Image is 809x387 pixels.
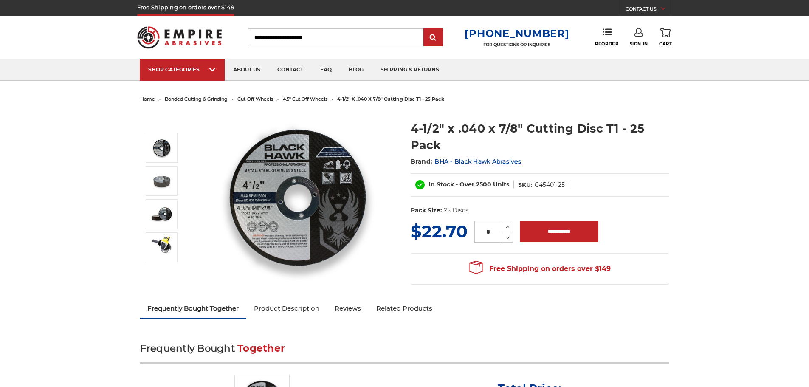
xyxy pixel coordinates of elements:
[434,158,521,165] a: BHA - Black Hawk Abrasives
[411,221,468,242] span: $22.70
[151,203,172,225] img: 4.5" x .040" cutting wheel for metal and stainless steel
[237,96,273,102] a: cut-off wheels
[225,59,269,81] a: about us
[630,41,648,47] span: Sign In
[493,181,509,188] span: Units
[411,120,669,153] h1: 4-1/2" x .040 x 7/8" Cutting Disc T1 - 25 Pack
[369,299,440,318] a: Related Products
[213,111,383,281] img: 4-1/2" super thin cut off wheel for fast metal cutting and minimal kerf
[283,96,327,102] a: 4.5" cut off wheels
[659,28,672,47] a: Cart
[469,260,611,277] span: Free Shipping on orders over $149
[269,59,312,81] a: contact
[372,59,448,81] a: shipping & returns
[456,181,474,188] span: - Over
[237,342,285,354] span: Together
[626,4,672,16] a: CONTACT US
[337,96,444,102] span: 4-1/2" x .040 x 7/8" cutting disc t1 - 25 pack
[148,66,216,73] div: SHOP CATEGORIES
[151,137,172,158] img: 4-1/2" super thin cut off wheel for fast metal cutting and minimal kerf
[140,342,235,354] span: Frequently Bought
[465,42,569,48] p: FOR QUESTIONS OR INQUIRIES
[444,206,468,215] dd: 25 Discs
[140,299,247,318] a: Frequently Bought Together
[659,41,672,47] span: Cart
[151,170,172,192] img: BHA 25 pack of type 1 flat cut off wheels, 4.5 inch diameter
[151,237,172,258] img: Ultra-thin 4.5-inch metal cut-off disc T1 on angle grinder for precision metal cutting.
[595,28,618,46] a: Reorder
[140,96,155,102] a: home
[411,158,433,165] span: Brand:
[165,96,228,102] a: bonded cutting & grinding
[518,181,533,189] dt: SKU:
[327,299,369,318] a: Reviews
[340,59,372,81] a: blog
[476,181,491,188] span: 2500
[246,299,327,318] a: Product Description
[312,59,340,81] a: faq
[428,181,454,188] span: In Stock
[137,21,222,54] img: Empire Abrasives
[411,206,442,215] dt: Pack Size:
[535,181,565,189] dd: C45401-25
[595,41,618,47] span: Reorder
[425,29,442,46] input: Submit
[465,27,569,40] a: [PHONE_NUMBER]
